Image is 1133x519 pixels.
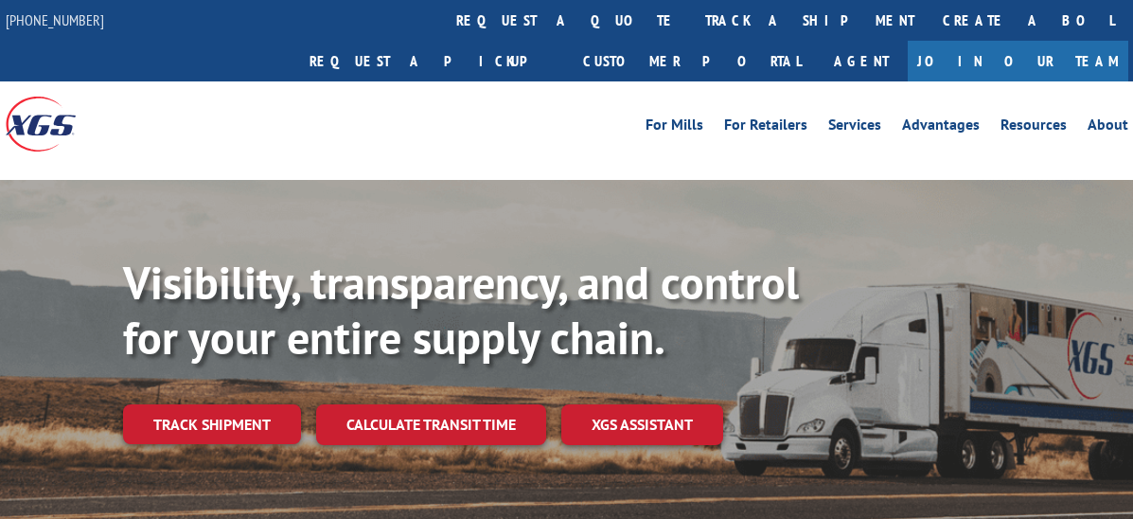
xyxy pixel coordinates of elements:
a: Track shipment [123,404,301,444]
a: XGS ASSISTANT [561,404,723,445]
a: Join Our Team [908,41,1128,81]
a: [PHONE_NUMBER] [6,10,104,29]
a: Calculate transit time [316,404,546,445]
a: For Mills [646,117,703,138]
a: Advantages [902,117,980,138]
a: Services [828,117,881,138]
a: Resources [1000,117,1067,138]
a: Request a pickup [295,41,569,81]
b: Visibility, transparency, and control for your entire supply chain. [123,253,799,367]
a: About [1088,117,1128,138]
a: For Retailers [724,117,807,138]
a: Customer Portal [569,41,815,81]
a: Agent [815,41,908,81]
